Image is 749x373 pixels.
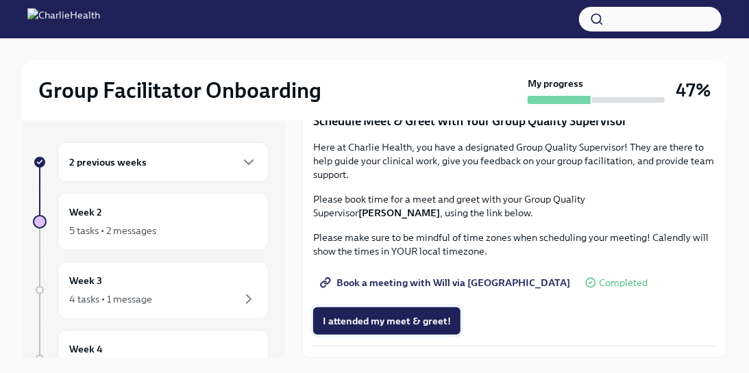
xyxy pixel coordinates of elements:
[38,77,321,104] h2: Group Facilitator Onboarding
[599,278,648,288] span: Completed
[323,314,451,328] span: I attended my meet & greet!
[313,269,580,296] a: Book a meeting with Will via [GEOGRAPHIC_DATA]
[313,231,715,258] p: Please make sure to be mindful of time zones when scheduling your meeting! Calendly will show the...
[313,140,715,181] p: Here at Charlie Health, you have a designated Group Quality Supervisor! They are there to help gu...
[69,292,152,306] div: 4 tasks • 1 message
[676,78,711,103] h3: 47%
[313,307,461,335] button: I attended my meet & greet!
[313,113,715,129] p: Schedule Meet & Greet With Your Group Quality Supervisor
[27,8,100,30] img: CharlieHealth
[33,261,269,319] a: Week 34 tasks • 1 message
[33,193,269,250] a: Week 25 tasks • 2 messages
[69,342,103,357] h6: Week 4
[358,207,440,219] strong: [PERSON_NAME]
[69,273,102,288] h6: Week 3
[313,192,715,220] p: Please book time for a meet and greet with your Group Quality Supervisor , using the link below.
[69,155,147,170] h6: 2 previous weeks
[323,276,570,290] span: Book a meeting with Will via [GEOGRAPHIC_DATA]
[69,205,102,220] h6: Week 2
[528,77,583,90] strong: My progress
[69,224,156,237] div: 5 tasks • 2 messages
[58,142,269,182] div: 2 previous weeks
